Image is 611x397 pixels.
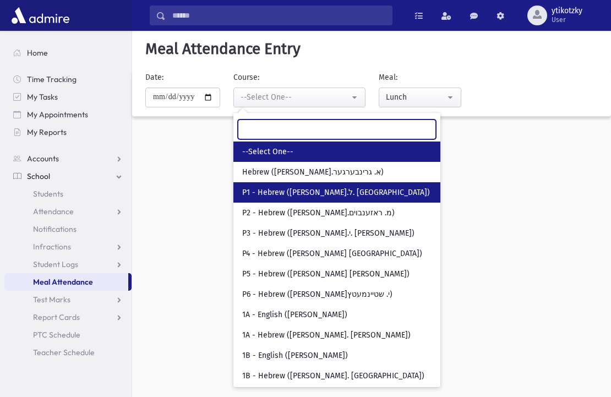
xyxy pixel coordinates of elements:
a: Time Tracking [4,70,132,88]
span: User [552,15,582,24]
a: Accounts [4,150,132,167]
h5: Meal Attendance Entry [141,40,602,58]
label: Course: [233,72,259,83]
input: Search [166,6,392,25]
span: 1B - English ([PERSON_NAME]) [242,350,348,361]
div: Lunch [386,91,445,103]
span: Meal Attendance [33,277,93,287]
span: 1A - Hebrew ([PERSON_NAME]. [PERSON_NAME]) [242,330,411,341]
span: My Reports [27,127,67,137]
a: Teacher Schedule [4,344,132,361]
a: Test Marks [4,291,132,308]
span: My Tasks [27,92,58,102]
a: Infractions [4,238,132,255]
span: My Appointments [27,110,88,119]
a: Attendance [4,203,132,220]
span: Notifications [33,224,77,234]
span: 1A - English ([PERSON_NAME]) [242,309,347,320]
button: --Select One-- [233,88,365,107]
span: ytikotzky [552,7,582,15]
label: Date: [145,72,163,83]
span: P6 - Hebrew ([PERSON_NAME]י. שטיינמעטץ) [242,289,392,300]
span: --Select One-- [242,146,293,157]
a: Report Cards [4,308,132,326]
span: Report Cards [33,312,80,322]
span: 1B - Hebrew ([PERSON_NAME]. [GEOGRAPHIC_DATA]) [242,371,424,382]
input: Search [238,119,436,139]
a: My Appointments [4,106,132,123]
a: Home [4,44,132,62]
label: Meal: [379,72,397,83]
span: Teacher Schedule [33,347,95,357]
span: Time Tracking [27,74,77,84]
span: Student Logs [33,259,78,269]
a: PTC Schedule [4,326,132,344]
a: Student Logs [4,255,132,273]
span: Test Marks [33,295,70,304]
img: AdmirePro [9,4,72,26]
span: Attendance [33,206,74,216]
span: Hebrew ([PERSON_NAME].א. גרינבערגער) [242,167,384,178]
a: Meal Attendance [4,273,128,291]
button: Lunch [379,88,461,107]
a: My Reports [4,123,132,141]
span: Students [33,189,63,199]
span: P4 - Hebrew ([PERSON_NAME] [GEOGRAPHIC_DATA]) [242,248,422,259]
span: P1 - Hebrew ([PERSON_NAME].ל. [GEOGRAPHIC_DATA]) [242,187,430,198]
a: Notifications [4,220,132,238]
span: P5 - Hebrew ([PERSON_NAME] [PERSON_NAME]) [242,269,410,280]
a: School [4,167,132,185]
span: P3 - Hebrew ([PERSON_NAME].י. [PERSON_NAME]) [242,228,414,239]
span: School [27,171,50,181]
div: --Select One-- [241,91,350,103]
span: P2 - Hebrew ([PERSON_NAME].מ. ראזענבוים) [242,208,395,219]
span: PTC Schedule [33,330,80,340]
span: Accounts [27,154,59,164]
span: Infractions [33,242,71,252]
span: Home [27,48,48,58]
a: Students [4,185,132,203]
a: My Tasks [4,88,132,106]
